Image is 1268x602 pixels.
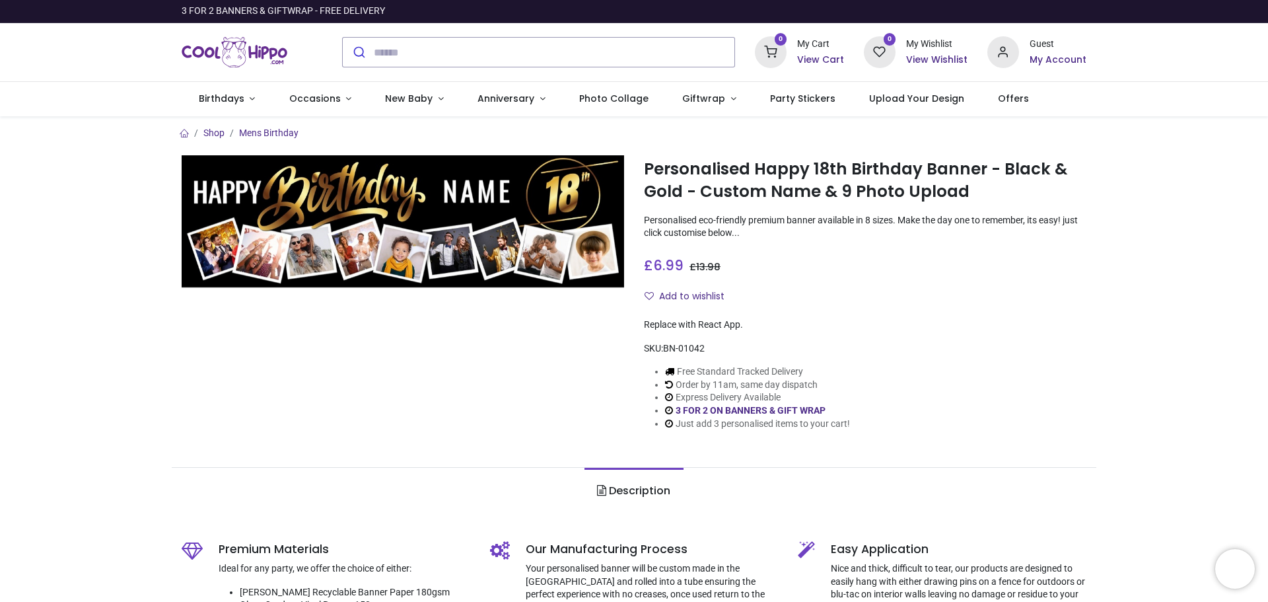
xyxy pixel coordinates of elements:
button: Submit [343,38,374,67]
img: Cool Hippo [182,34,287,71]
span: 13.98 [696,260,721,274]
a: New Baby [369,82,461,116]
a: Giftwrap [665,82,753,116]
span: New Baby [385,92,433,105]
h5: Our Manufacturing Process [526,541,779,558]
iframe: Brevo live chat [1215,549,1255,589]
li: [PERSON_NAME] Recyclable Banner Paper 180gsm [240,586,470,599]
img: Personalised Happy 18th Birthday Banner - Black & Gold - Custom Name & 9 Photo Upload [182,155,624,288]
a: My Account [1030,54,1086,67]
span: Anniversary [477,92,534,105]
a: Shop [203,128,225,138]
span: Giftwrap [682,92,725,105]
div: 3 FOR 2 BANNERS & GIFTWRAP - FREE DELIVERY [182,5,385,18]
h5: Premium Materials [219,541,470,558]
a: 0 [864,46,896,57]
div: Replace with React App. [644,319,1086,332]
div: Guest [1030,38,1086,51]
iframe: Customer reviews powered by Trustpilot [809,5,1086,18]
a: View Wishlist [906,54,968,67]
span: £ [689,260,721,274]
div: My Cart [797,38,844,51]
p: Personalised eco-friendly premium banner available in 8 sizes. Make the day one to remember, its ... [644,214,1086,240]
button: Add to wishlistAdd to wishlist [644,285,736,308]
span: Photo Collage [579,92,649,105]
li: Express Delivery Available [665,391,850,404]
sup: 0 [775,33,787,46]
span: Occasions [289,92,341,105]
a: Mens Birthday [239,128,299,138]
span: BN-01042 [663,343,705,354]
span: Birthdays [199,92,244,105]
span: Offers [998,92,1029,105]
div: SKU: [644,342,1086,356]
span: 6.99 [653,256,684,275]
p: Ideal for any party, we offer the choice of either: [219,562,470,576]
span: £ [644,256,684,275]
div: My Wishlist [906,38,968,51]
a: Anniversary [460,82,562,116]
h5: Easy Application [831,541,1086,558]
a: Occasions [272,82,369,116]
sup: 0 [884,33,896,46]
li: Order by 11am, same day dispatch [665,379,850,392]
a: Description [584,468,683,514]
a: Logo of Cool Hippo [182,34,287,71]
h1: Personalised Happy 18th Birthday Banner - Black & Gold - Custom Name & 9 Photo Upload [644,158,1086,204]
a: 0 [755,46,787,57]
li: Free Standard Tracked Delivery [665,365,850,379]
span: Party Stickers [770,92,835,105]
i: Add to wishlist [645,291,654,301]
a: View Cart [797,54,844,67]
li: Just add 3 personalised items to your cart! [665,418,850,431]
a: 3 FOR 2 ON BANNERS & GIFT WRAP [676,405,826,416]
span: Upload Your Design [869,92,964,105]
a: Birthdays [182,82,272,116]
